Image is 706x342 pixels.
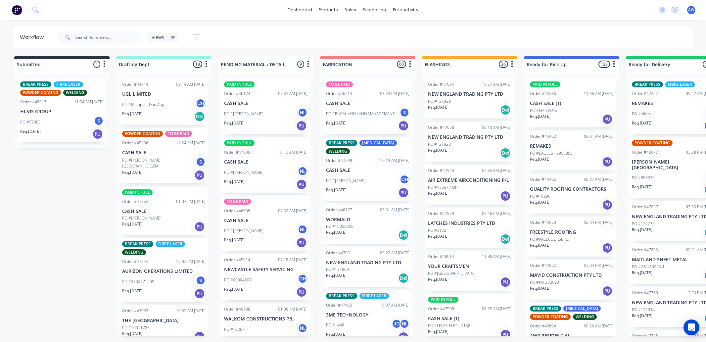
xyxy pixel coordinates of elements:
p: PO #3132 [428,227,446,233]
div: purchasing [359,5,390,15]
p: PO #[PERSON_NAME] [224,111,263,117]
div: Order #46798 [224,306,250,312]
div: PU [602,114,613,124]
div: 11:36 AM [DATE] [584,91,613,97]
p: PO #1448 [326,322,344,328]
div: PU [296,179,307,190]
div: CH [196,98,206,108]
p: CASH SALE (T) [428,316,511,321]
div: BREAK PRESS [326,140,357,146]
div: Order #44562 [530,263,556,269]
div: Order #47006 [224,149,250,155]
p: PO #121929 [428,98,451,104]
p: CASH SALE [122,150,206,156]
p: Req. [DATE] [632,227,652,233]
div: [MEDICAL_DATA] [563,306,601,312]
p: PO #122270 [632,221,655,227]
p: PO #[PERSON_NAME] [224,170,263,175]
p: Req. [DATE] [122,221,143,227]
p: PO #[PERSON_NAME] [326,178,365,184]
p: PO #[PERSON_NAME][GEOGRAPHIC_DATA] [122,157,196,169]
div: Order #46608 [224,208,250,214]
div: Order #43694 [530,323,556,329]
div: Order #48017 [20,99,46,105]
div: Order #4446508:37 AM [DATE]QUALITY ROOFING CONTRACTORSPO #10290Req.[DATE]PU [527,174,616,214]
p: QUALITY ROOFING CONTRACTORS [530,186,613,192]
div: 08:20 AM [DATE] [584,323,613,329]
div: sales [341,5,359,15]
p: Req. [DATE] [224,179,245,185]
p: MAVID CONSTRUCTION PTY LTD [530,272,613,278]
div: PU [602,286,613,296]
div: Order #47827 [632,204,658,210]
p: PO #EM SIGNS [530,108,557,114]
p: Req. [DATE] [122,288,143,294]
p: PO #RACECOURSE RD [530,236,569,242]
p: NEW ENGLAND TRADING PTY LTD [428,91,511,97]
div: Del [398,273,409,283]
div: POWDER COATING [122,131,163,137]
p: PO #GS 180925-1 [632,264,665,270]
div: TO BE PAIDOrder #4660807:52 AM [DATE]CASH SALEPO #[PERSON_NAME]NLReq.[DATE]PU [221,196,310,251]
div: NL [298,166,307,176]
p: NEW ENGLAND TRADING PTY LTD [428,134,511,140]
div: NL [298,224,307,234]
div: 10:13 AM [DATE] [278,149,307,155]
div: Order #4591407:18 AM [DATE]NEWCASTLE SAFETY SERVICINGPO #00004897CHReq.[DATE]PU [221,254,310,300]
div: Order #46174 [224,91,250,97]
div: Order #4456002:04 PM [DATE]FREESTYLE ROOFINGPO #RACECOURSE RDReq.[DATE]PU [527,217,616,257]
div: Order #4708410:57 AM [DATE]NEW ENGLAND TRADING PTY LTDPO #121929Req.[DATE]Del [425,79,514,119]
p: Req. [DATE] [224,120,245,126]
div: POWDER COATING [632,140,673,146]
p: Req. [DATE] [326,187,347,193]
p: Req. [DATE] [326,120,347,126]
p: Req. [DATE] [530,199,550,205]
p: PO #[PERSON_NAME] [122,215,162,221]
div: PU [398,187,409,198]
div: PAID IN FULL [122,189,153,195]
div: 03:24 PM [DATE] [380,91,409,97]
div: Order #47752 [122,199,148,205]
div: Del [398,230,409,240]
div: Del [500,234,511,244]
p: Req. [DATE] [326,272,347,278]
div: Order #45914 [224,257,250,263]
div: Order #44462 [530,133,556,139]
div: Order #47358 [632,333,658,339]
p: YOUR CRAFTSMEN [428,264,511,269]
div: Order #4456203:04 PM [DATE]MAVID CONSTRUCTION PTY LTDPO #PO 232093Req.[DATE]PU [527,260,616,300]
div: Order #4677708:31 AM [DATE]WORMALDPO #10055205Req.[DATE]Del [323,204,412,244]
div: 09:14 AM [DATE] [176,81,206,87]
div: 09:22 AM [DATE] [380,250,409,256]
div: Order #47940 [428,168,454,173]
div: Order #45536 [122,140,148,146]
p: AURIZON OPERATIONS LIMITED [122,269,206,274]
div: POWDER COATINGTO BE PAIDOrder #4553612:24 PM [DATE]CASH SALEPO #[PERSON_NAME][GEOGRAPHIC_DATA]SRe... [119,128,208,183]
div: NL [298,323,307,333]
div: Order #47463 [326,302,352,308]
p: Req. [DATE] [530,156,550,162]
div: Order #47299 [326,158,352,164]
div: Workflow [20,33,47,41]
p: Req. [DATE] [428,104,448,110]
p: Req. [DATE] [530,242,550,248]
p: CASH SALE [326,101,409,106]
div: CH [298,274,307,284]
p: CASH SALE (T) [530,101,613,106]
div: PU [194,221,205,232]
div: PU [602,157,613,167]
p: AWR RESIDENTIAL [530,333,613,339]
p: PO #Multiple - Due Aug [122,102,164,108]
div: PU [500,277,511,287]
div: Order #4782903:48 PM [DATE]LATCHES INDUSTRIES PTY LTDPO #3132Req.[DATE]Del [425,208,514,248]
div: 03:04 PM [DATE] [584,263,613,269]
div: Order #47508 [428,306,454,312]
div: Order #48014 [428,254,454,260]
div: Del [500,148,511,158]
span: Views [152,34,164,41]
p: PO #10267 [224,326,245,332]
div: 02:04 PM [DATE] [584,220,613,225]
div: PU [194,288,205,299]
p: Req. [DATE] [632,120,652,126]
div: 10:32 AM [DATE] [176,308,206,314]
